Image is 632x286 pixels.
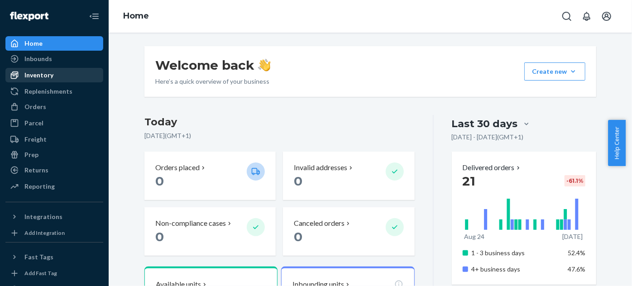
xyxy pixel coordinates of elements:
div: Replenishments [24,87,72,96]
a: Add Integration [5,228,103,238]
p: [DATE] - [DATE] ( GMT+1 ) [452,133,524,142]
button: Invalid addresses 0 [283,152,414,200]
div: -61.1 % [565,175,585,186]
div: Add Integration [24,229,65,237]
div: Home [24,39,43,48]
div: Returns [24,166,48,175]
a: Inbounds [5,52,103,66]
button: Non-compliance cases 0 [144,207,276,256]
button: Fast Tags [5,250,103,264]
span: 21 [463,173,476,189]
a: Home [123,11,149,21]
button: Close Navigation [85,7,103,25]
a: Reporting [5,179,103,194]
div: Orders [24,102,46,111]
p: Invalid addresses [294,162,347,173]
p: 4+ business days [472,265,561,274]
a: Home [5,36,103,51]
a: Parcel [5,116,103,130]
div: Freight [24,135,47,144]
p: Aug 24 [464,232,485,241]
button: Open notifications [578,7,596,25]
button: Integrations [5,210,103,224]
a: Add Fast Tag [5,268,103,279]
button: Orders placed 0 [144,152,276,200]
button: Create new [524,62,585,81]
a: Returns [5,163,103,177]
span: 0 [155,173,164,189]
button: Canceled orders 0 [283,207,414,256]
span: 0 [155,229,164,244]
p: Canceled orders [294,218,345,229]
p: Non-compliance cases [155,218,226,229]
h3: Today [144,115,415,129]
button: Help Center [608,120,626,166]
ol: breadcrumbs [116,3,156,29]
a: Inventory [5,68,103,82]
img: hand-wave emoji [258,59,271,71]
button: Open Search Box [558,7,576,25]
div: Add Fast Tag [24,269,57,277]
a: Prep [5,148,103,162]
div: Parcel [24,119,43,128]
button: Delivered orders [463,162,522,173]
a: Replenishments [5,84,103,99]
div: Fast Tags [24,253,53,262]
div: Inbounds [24,54,52,63]
button: Open account menu [598,7,616,25]
p: Here’s a quick overview of your business [155,77,271,86]
span: 52.4% [568,249,585,257]
span: 0 [294,173,302,189]
p: [DATE] ( GMT+1 ) [144,131,415,140]
p: [DATE] [563,232,583,241]
span: 0 [294,229,302,244]
h1: Welcome back [155,57,271,73]
img: Flexport logo [10,12,48,21]
div: Integrations [24,212,62,221]
div: Last 30 days [452,117,518,131]
div: Inventory [24,71,53,80]
span: 47.6% [568,265,585,273]
p: 1 - 3 business days [472,248,561,257]
a: Freight [5,132,103,147]
a: Orders [5,100,103,114]
div: Reporting [24,182,55,191]
p: Orders placed [155,162,200,173]
div: Prep [24,150,38,159]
